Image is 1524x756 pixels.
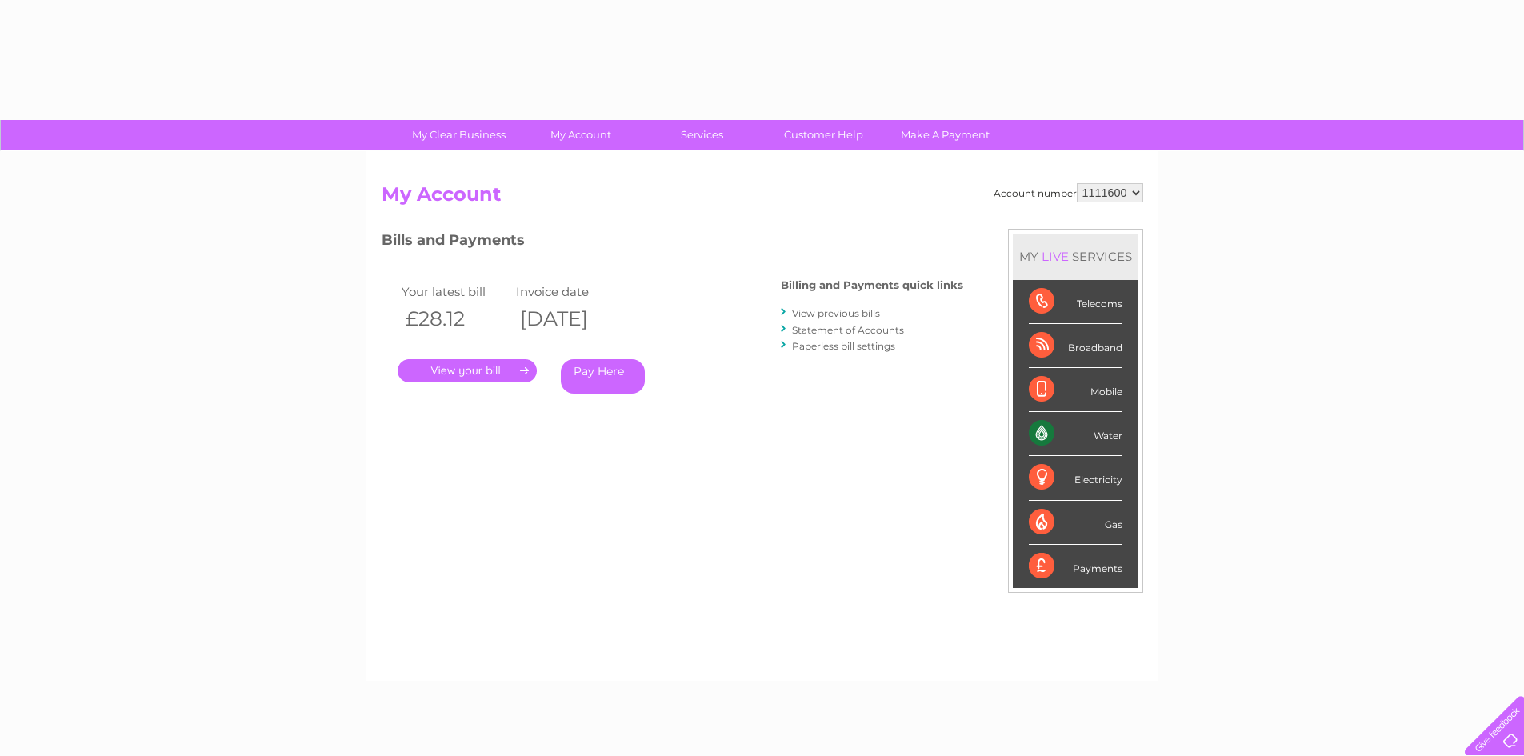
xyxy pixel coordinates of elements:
[561,359,645,394] a: Pay Here
[994,183,1143,202] div: Account number
[781,279,963,291] h4: Billing and Payments quick links
[758,120,890,150] a: Customer Help
[1029,501,1122,545] div: Gas
[792,307,880,319] a: View previous bills
[636,120,768,150] a: Services
[398,359,537,382] a: .
[1029,368,1122,412] div: Mobile
[514,120,646,150] a: My Account
[1029,280,1122,324] div: Telecoms
[1029,456,1122,500] div: Electricity
[792,324,904,336] a: Statement of Accounts
[512,281,627,302] td: Invoice date
[512,302,627,335] th: [DATE]
[398,302,513,335] th: £28.12
[792,340,895,352] a: Paperless bill settings
[1013,234,1138,279] div: MY SERVICES
[1029,545,1122,588] div: Payments
[1029,324,1122,368] div: Broadband
[382,229,963,257] h3: Bills and Payments
[398,281,513,302] td: Your latest bill
[879,120,1011,150] a: Make A Payment
[1029,412,1122,456] div: Water
[382,183,1143,214] h2: My Account
[1038,249,1072,264] div: LIVE
[393,120,525,150] a: My Clear Business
